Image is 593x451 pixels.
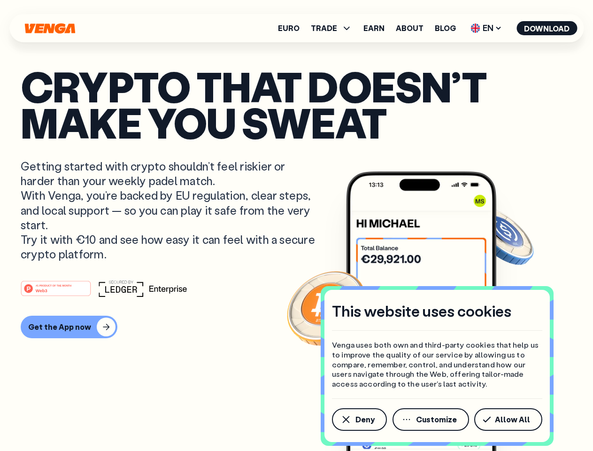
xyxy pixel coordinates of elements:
[21,159,317,261] p: Getting started with crypto shouldn’t feel riskier or harder than your weekly padel match. With V...
[21,316,572,338] a: Get the App now
[516,21,577,35] button: Download
[285,265,370,350] img: Bitcoin
[332,301,511,321] h4: This website uses cookies
[435,24,456,32] a: Blog
[278,24,300,32] a: Euro
[416,416,457,423] span: Customize
[468,202,536,270] img: USDC coin
[21,286,91,298] a: #1 PRODUCT OF THE MONTHWeb3
[363,24,385,32] a: Earn
[332,340,542,389] p: Venga uses both own and third-party cookies that help us to improve the quality of our service by...
[36,284,71,287] tspan: #1 PRODUCT OF THE MONTH
[21,316,117,338] button: Get the App now
[355,416,375,423] span: Deny
[393,408,469,431] button: Customize
[396,24,424,32] a: About
[474,408,542,431] button: Allow All
[311,24,337,32] span: TRADE
[28,322,91,332] div: Get the App now
[23,23,76,34] svg: Home
[467,21,505,36] span: EN
[21,68,572,140] p: Crypto that doesn’t make you sweat
[332,408,387,431] button: Deny
[36,288,47,293] tspan: Web3
[470,23,480,33] img: flag-uk
[311,23,352,34] span: TRADE
[495,416,530,423] span: Allow All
